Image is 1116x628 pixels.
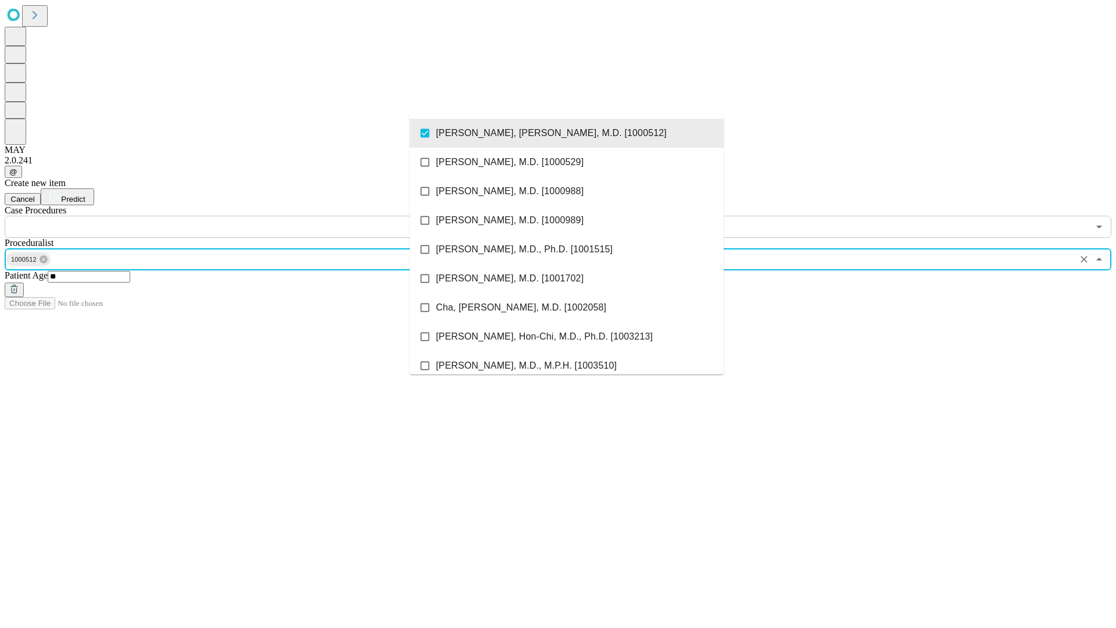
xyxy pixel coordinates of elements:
[41,188,94,205] button: Predict
[436,126,667,140] span: [PERSON_NAME], [PERSON_NAME], M.D. [1000512]
[5,193,41,205] button: Cancel
[436,155,584,169] span: [PERSON_NAME], M.D. [1000529]
[5,238,53,248] span: Proceduralist
[5,178,66,188] span: Create new item
[5,166,22,178] button: @
[1076,251,1092,267] button: Clear
[436,272,584,286] span: [PERSON_NAME], M.D. [1001702]
[436,242,613,256] span: [PERSON_NAME], M.D., Ph.D. [1001515]
[5,270,48,280] span: Patient Age
[10,195,35,204] span: Cancel
[61,195,85,204] span: Predict
[436,184,584,198] span: [PERSON_NAME], M.D. [1000988]
[1091,219,1107,235] button: Open
[6,253,41,266] span: 1000512
[5,155,1111,166] div: 2.0.241
[1091,251,1107,267] button: Close
[5,145,1111,155] div: MAY
[5,205,66,215] span: Scheduled Procedure
[436,330,653,344] span: [PERSON_NAME], Hon-Chi, M.D., Ph.D. [1003213]
[436,213,584,227] span: [PERSON_NAME], M.D. [1000989]
[6,252,51,266] div: 1000512
[436,301,606,315] span: Cha, [PERSON_NAME], M.D. [1002058]
[436,359,617,373] span: [PERSON_NAME], M.D., M.P.H. [1003510]
[9,167,17,176] span: @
